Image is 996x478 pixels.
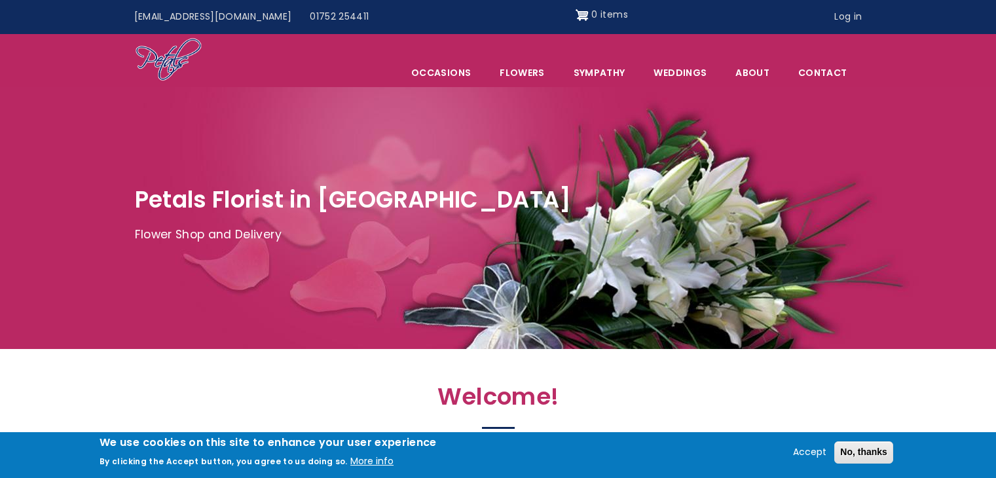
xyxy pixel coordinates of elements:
[784,59,860,86] a: Contact
[486,59,558,86] a: Flowers
[125,5,301,29] a: [EMAIL_ADDRESS][DOMAIN_NAME]
[560,59,639,86] a: Sympathy
[135,37,202,83] img: Home
[213,383,783,418] h2: Welcome!
[591,8,627,21] span: 0 items
[350,454,394,469] button: More info
[100,456,348,467] p: By clicking the Accept button, you agree to us doing so.
[100,435,437,450] h2: We use cookies on this site to enhance your user experience
[825,5,871,29] a: Log in
[576,5,589,26] img: Shopping cart
[788,445,832,460] button: Accept
[397,59,485,86] span: Occasions
[834,441,893,464] button: No, thanks
[576,5,628,26] a: Shopping cart 0 items
[722,59,783,86] a: About
[301,5,378,29] a: 01752 254411
[640,59,720,86] span: Weddings
[135,183,572,215] span: Petals Florist in [GEOGRAPHIC_DATA]
[135,225,862,245] p: Flower Shop and Delivery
